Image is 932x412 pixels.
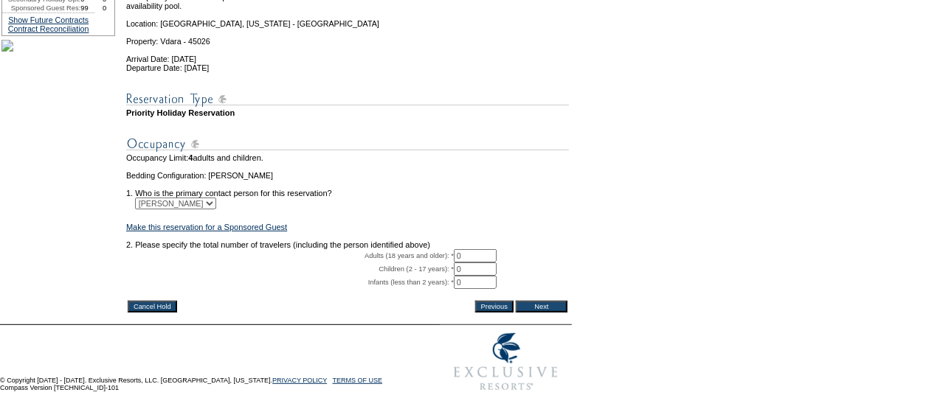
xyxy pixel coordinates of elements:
td: Infants (less than 2 years): * [126,276,454,289]
td: Adults (18 years and older): * [126,249,454,262]
input: Cancel Hold [128,301,177,313]
td: Property: Vdara - 45026 [126,28,569,46]
img: subTtlResType.gif [126,90,569,108]
td: Children (2 - 17 years): * [126,262,454,276]
input: Next [516,301,567,313]
a: Make this reservation for a Sponsored Guest [126,223,287,231]
td: Arrival Date: [DATE] [126,46,569,63]
img: subTtlOccupancy.gif [126,135,569,153]
img: Exclusive Resorts [440,325,572,399]
a: Show Future Contracts [8,15,89,24]
td: Bedding Configuration: [PERSON_NAME] [126,171,569,180]
td: 1. Who is the primary contact person for this reservation? [126,180,569,198]
td: Departure Date: [DATE] [126,63,569,72]
a: Contract Reconciliation [8,24,89,33]
img: Shot-25-026.jpg [1,40,13,52]
td: Priority Holiday Reservation [126,108,569,117]
td: Location: [GEOGRAPHIC_DATA], [US_STATE] - [GEOGRAPHIC_DATA] [126,10,569,28]
td: Sponsored Guest Res: [2,4,80,13]
a: PRIVACY POLICY [272,377,327,384]
td: 2. Please specify the total number of travelers (including the person identified above) [126,240,569,249]
td: Occupancy Limit: adults and children. [126,153,569,162]
span: 4 [188,153,193,162]
a: TERMS OF USE [333,377,383,384]
td: 99 [80,4,94,13]
input: Previous [475,301,514,313]
td: 0 [94,4,114,13]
